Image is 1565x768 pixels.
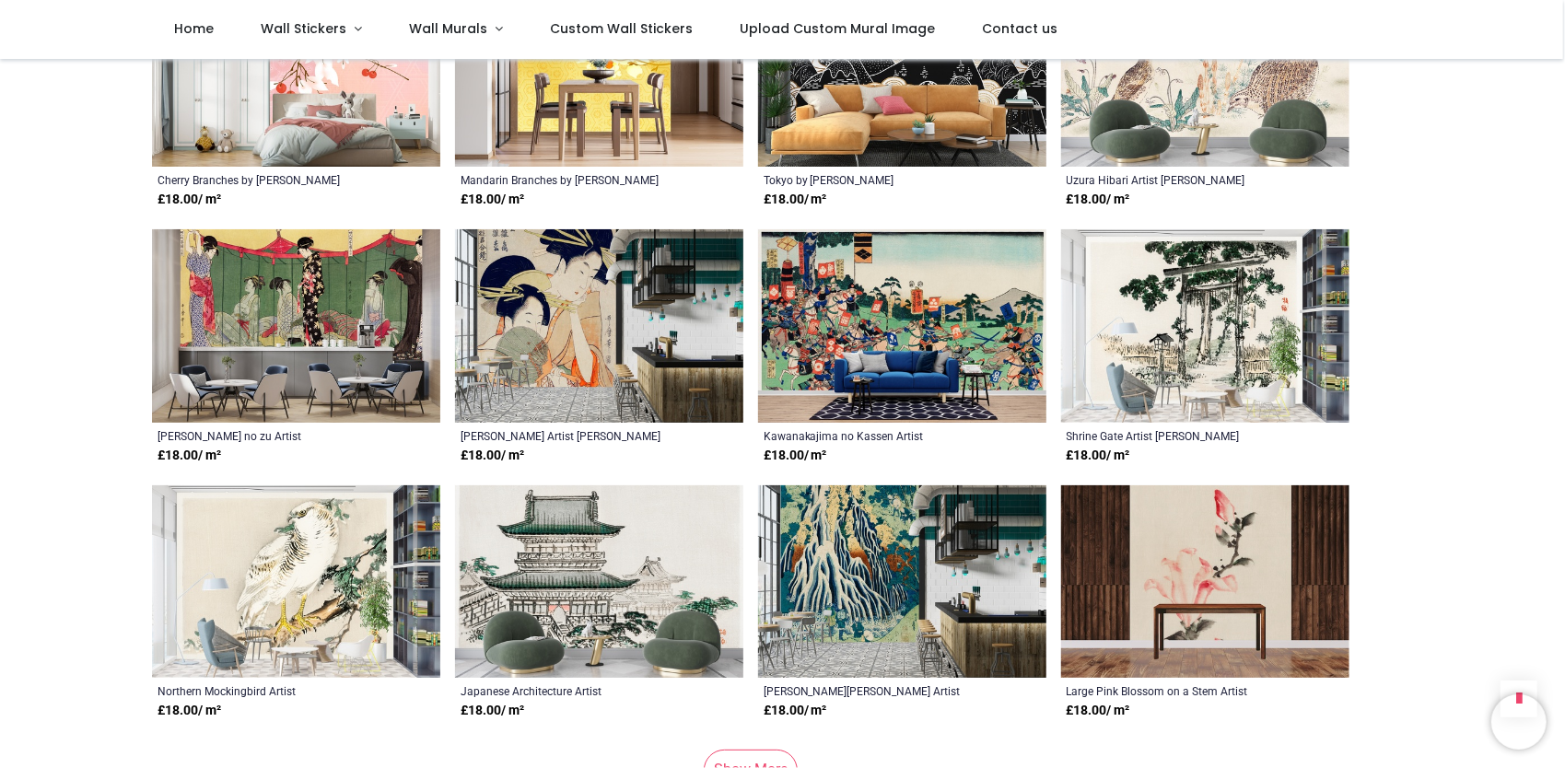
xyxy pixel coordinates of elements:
span: Upload Custom Mural Image [740,19,935,38]
strong: £ 18.00 / m² [461,702,524,720]
strong: £ 18.00 / m² [461,191,524,209]
a: Large Pink Blossom on a Stem Artist [PERSON_NAME] [1067,683,1289,698]
img: Chojiya Hinazuru Hinamatsu Wall Mural Artist Utamaro Kitagawa [455,229,743,423]
a: [PERSON_NAME] Artist [PERSON_NAME] [461,428,683,443]
span: Contact us [982,19,1057,38]
img: Northern Mockingbird Wall Mural Artist Kōno Bairei [152,485,440,679]
strong: £ 18.00 / m² [764,702,827,720]
strong: £ 18.00 / m² [158,191,221,209]
a: [PERSON_NAME] no zu Artist [PERSON_NAME] [158,428,380,443]
a: Mandarin Branches by [PERSON_NAME] Designs [461,172,683,187]
strong: £ 18.00 / m² [1067,702,1130,720]
a: [PERSON_NAME][PERSON_NAME] Artist [PERSON_NAME] [764,683,986,698]
img: Fujin Tomarikyaku no zu Wall Mural Artist Utamaro Kitagawa [152,229,440,423]
span: Wall Murals [409,19,487,38]
span: Wall Stickers [261,19,346,38]
a: Uzura Hibari Artist [PERSON_NAME] [1067,172,1289,187]
a: Japanese Architecture Artist [PERSON_NAME] [461,683,683,698]
strong: £ 18.00 / m² [158,702,221,720]
span: Custom Wall Stickers [550,19,693,38]
strong: £ 18.00 / m² [1067,191,1130,209]
iframe: Brevo live chat [1491,694,1547,750]
a: Shrine Gate Artist [PERSON_NAME] [1067,428,1289,443]
img: Kawanakajima no Kassen Wall Mural Artist Utagawa Kuniyoshi [758,229,1046,423]
img: Shrine Gate Wall Mural Artist Kōno Bairei [1061,229,1349,423]
a: Kawanakajima no Kassen Artist [PERSON_NAME] [764,428,986,443]
span: Home [174,19,214,38]
strong: £ 18.00 / m² [764,191,827,209]
img: Japanese Architecture Wall Mural Artist Kōno Bairei [455,485,743,679]
img: Large Pink Blossom on a Stem Wall Mural Artist Katsushika Hokusai [1061,485,1349,679]
a: Tokyo by [PERSON_NAME] [764,172,986,187]
strong: £ 18.00 / m² [158,447,221,465]
strong: £ 18.00 / m² [764,447,827,465]
a: Cherry Branches by [PERSON_NAME] Designs [158,172,380,187]
strong: £ 18.00 / m² [1067,447,1130,465]
strong: £ 18.00 / m² [461,447,524,465]
img: Shimotsuke Kurokami-Yama Kurifuri Wall Mural Artist Katsushika Hokusai [758,485,1046,679]
a: Northern Mockingbird Artist [PERSON_NAME] [158,683,380,698]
